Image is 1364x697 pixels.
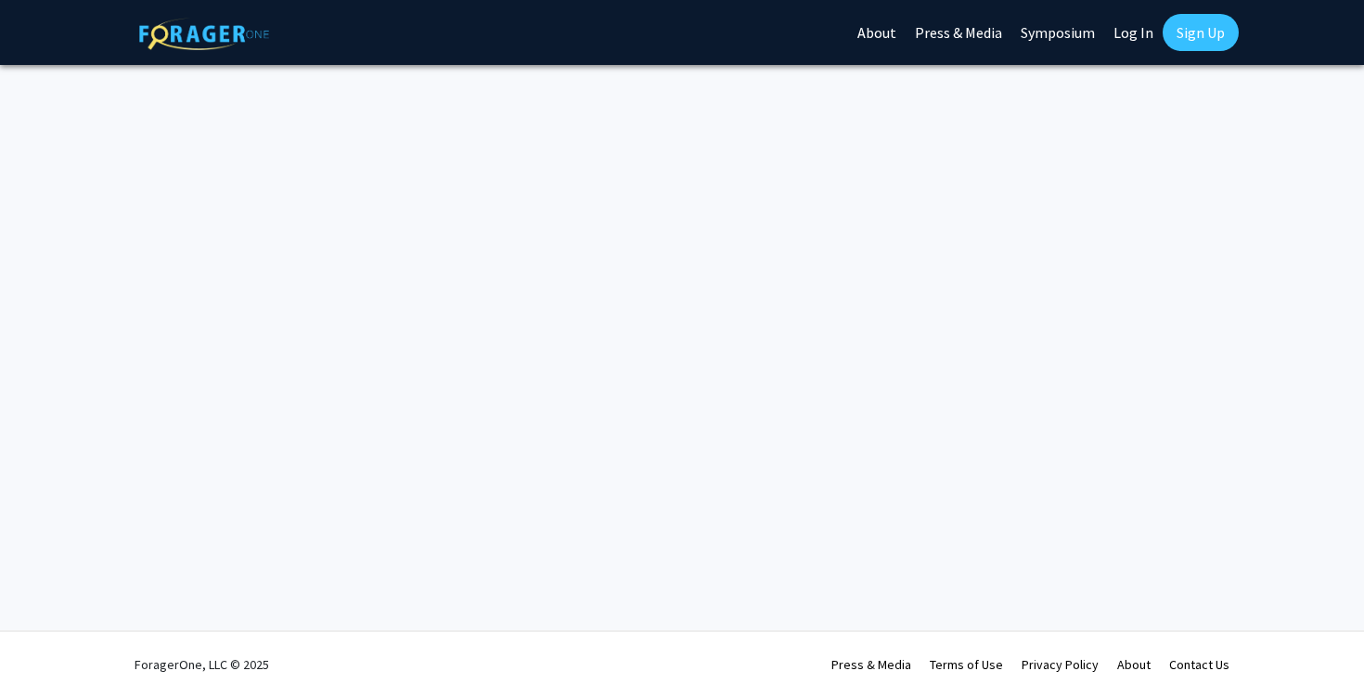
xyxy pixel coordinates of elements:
img: ForagerOne Logo [139,18,269,50]
a: Terms of Use [930,656,1003,673]
div: ForagerOne, LLC © 2025 [135,632,269,697]
a: Press & Media [831,656,911,673]
a: Privacy Policy [1022,656,1099,673]
a: Contact Us [1169,656,1229,673]
iframe: Chat [14,613,79,683]
a: About [1117,656,1151,673]
a: Sign Up [1163,14,1239,51]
